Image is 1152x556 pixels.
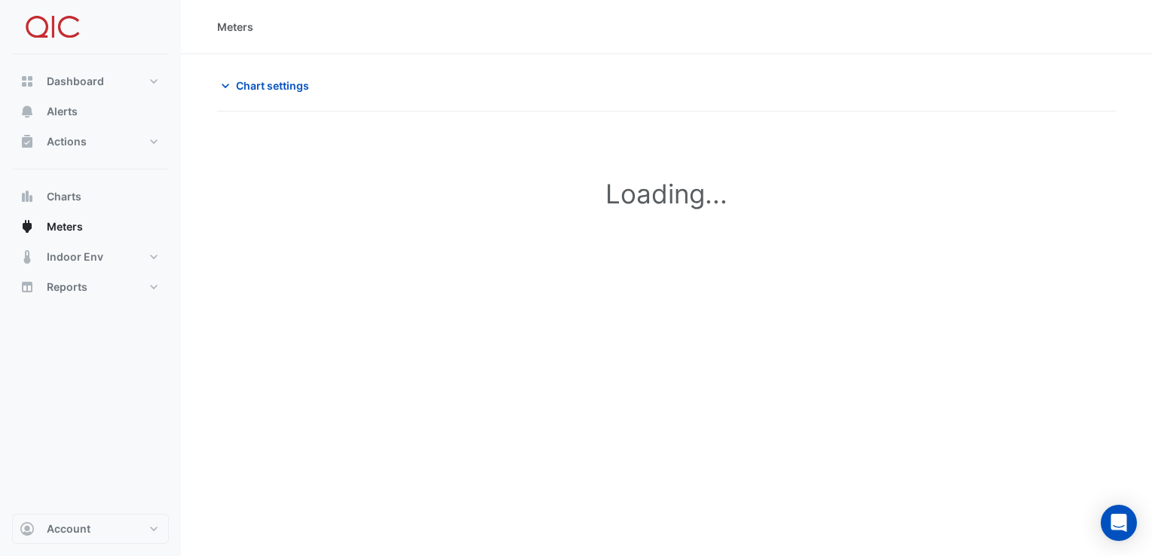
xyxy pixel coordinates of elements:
[20,134,35,149] app-icon: Actions
[12,242,169,272] button: Indoor Env
[1101,505,1137,541] div: Open Intercom Messenger
[47,280,87,295] span: Reports
[12,514,169,544] button: Account
[18,12,86,42] img: Company Logo
[12,127,169,157] button: Actions
[20,219,35,234] app-icon: Meters
[12,96,169,127] button: Alerts
[20,189,35,204] app-icon: Charts
[12,212,169,242] button: Meters
[47,521,90,536] span: Account
[20,280,35,295] app-icon: Reports
[47,189,81,204] span: Charts
[47,219,83,234] span: Meters
[236,78,309,93] span: Chart settings
[47,249,103,264] span: Indoor Env
[12,182,169,212] button: Charts
[20,249,35,264] app-icon: Indoor Env
[12,66,169,96] button: Dashboard
[47,74,104,89] span: Dashboard
[217,72,319,99] button: Chart settings
[20,74,35,89] app-icon: Dashboard
[217,19,253,35] div: Meters
[241,178,1092,209] h1: Loading...
[12,272,169,302] button: Reports
[47,134,87,149] span: Actions
[20,104,35,119] app-icon: Alerts
[47,104,78,119] span: Alerts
